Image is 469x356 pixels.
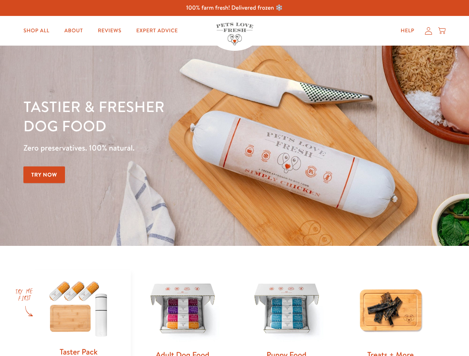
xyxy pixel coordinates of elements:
a: Try Now [23,167,65,183]
a: Shop All [17,23,55,38]
h1: Tastier & fresher dog food [23,97,305,135]
p: Zero preservatives. 100% natural. [23,141,305,155]
a: About [58,23,89,38]
img: Pets Love Fresh [216,23,253,45]
a: Help [395,23,420,38]
a: Expert Advice [130,23,184,38]
a: Reviews [92,23,127,38]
